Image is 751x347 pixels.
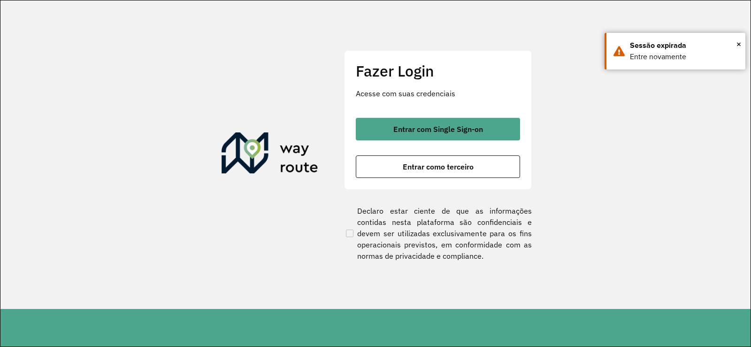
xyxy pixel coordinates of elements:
[403,163,474,170] span: Entrar como terceiro
[630,40,738,51] div: Sessão expirada
[630,51,738,62] div: Entre novamente
[356,88,520,99] p: Acesse com suas credenciais
[393,125,483,133] span: Entrar com Single Sign-on
[356,62,520,80] h2: Fazer Login
[356,118,520,140] button: button
[344,205,532,262] label: Declaro estar ciente de que as informações contidas nesta plataforma são confidenciais e devem se...
[222,132,318,177] img: Roteirizador AmbevTech
[736,37,741,51] span: ×
[736,37,741,51] button: Close
[356,155,520,178] button: button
